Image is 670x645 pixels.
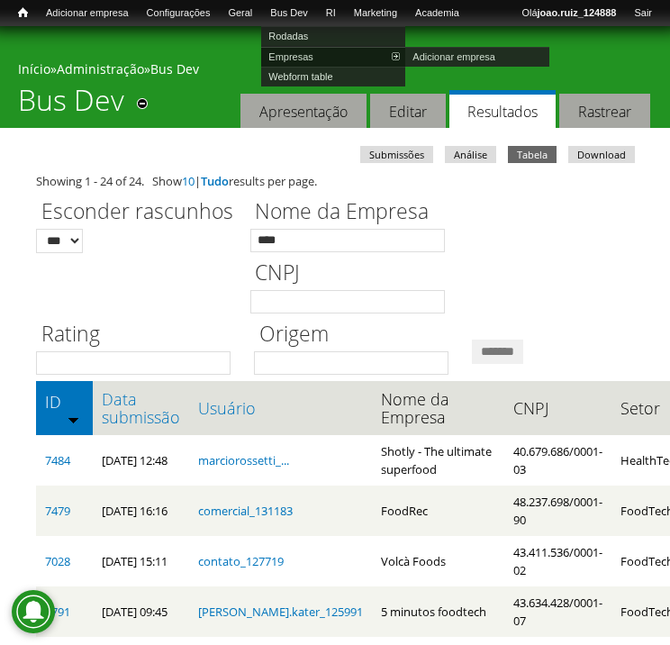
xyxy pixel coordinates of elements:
td: Volcà Foods [372,536,504,586]
td: [DATE] 16:16 [93,486,189,536]
a: Submissões [360,146,433,163]
label: Rating [36,319,242,351]
a: Bus Dev [261,5,317,23]
a: Administração [57,60,144,77]
a: Bus Dev [150,60,199,77]
a: Tabela [508,146,557,163]
a: Rastrear [559,94,650,129]
td: [DATE] 12:48 [93,435,189,486]
div: » » [18,60,652,83]
a: Início [9,5,37,22]
div: Showing 1 - 24 of 24. Show | results per page. [36,172,634,190]
a: Configurações [138,5,220,23]
label: Esconder rascunhos [36,196,239,229]
label: Origem [254,319,460,351]
label: Nome da Empresa [250,196,457,229]
a: 7479 [45,503,70,519]
a: 10 [182,173,195,189]
a: Marketing [345,5,406,23]
td: 48.237.698/0001-90 [504,486,611,536]
span: Início [18,6,28,19]
a: Análise [445,146,496,163]
a: Apresentação [240,94,367,129]
a: comercial_131183 [198,503,293,519]
td: [DATE] 15:11 [93,536,189,586]
a: Editar [370,94,446,129]
img: ordem crescente [68,413,79,425]
a: Data submissão [102,390,180,426]
a: Tudo [201,173,229,189]
td: [DATE] 09:45 [93,586,189,637]
h1: Bus Dev [18,83,124,128]
a: 7484 [45,452,70,468]
a: [PERSON_NAME].kater_125991 [198,604,363,620]
th: CNPJ [504,381,611,435]
td: 43.634.428/0001-07 [504,586,611,637]
td: Shotly - The ultimate superfood [372,435,504,486]
td: 43.411.536/0001-02 [504,536,611,586]
a: Início [18,60,50,77]
td: 40.679.686/0001-03 [504,435,611,486]
td: 5 minutos foodtech [372,586,504,637]
a: Usuário [198,399,363,417]
a: 7028 [45,553,70,569]
a: Download [568,146,635,163]
a: Olájoao.ruiz_124888 [512,5,625,23]
a: ID [45,393,84,411]
a: Adicionar empresa [37,5,138,23]
a: RI [317,5,345,23]
label: CNPJ [250,258,457,290]
th: Nome da Empresa [372,381,504,435]
a: Sair [625,5,661,23]
a: 6791 [45,604,70,620]
a: contato_127719 [198,553,284,569]
a: Academia [406,5,468,23]
td: FoodRec [372,486,504,536]
a: Resultados [449,90,556,129]
a: marciorossetti_... [198,452,289,468]
a: Geral [219,5,261,23]
strong: joao.ruiz_124888 [538,7,617,18]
